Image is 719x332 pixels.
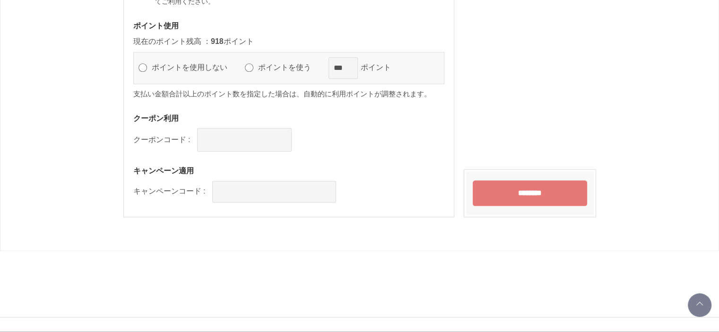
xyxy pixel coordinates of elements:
span: 918 [211,37,224,45]
label: ポイントを使用しない [149,63,238,71]
h3: クーポン利用 [133,113,444,123]
label: ポイント [358,63,401,71]
label: クーポンコード : [133,136,191,144]
h3: キャンペーン適用 [133,166,444,176]
label: ポイントを使う [256,63,322,71]
label: キャンペーンコード : [133,187,206,195]
h3: ポイント使用 [133,21,444,31]
p: 支払い金額合計以上のポイント数を指定した場合は、自動的に利用ポイントが調整されます。 [133,89,444,100]
p: 現在のポイント残高 ： ポイント [133,36,444,47]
